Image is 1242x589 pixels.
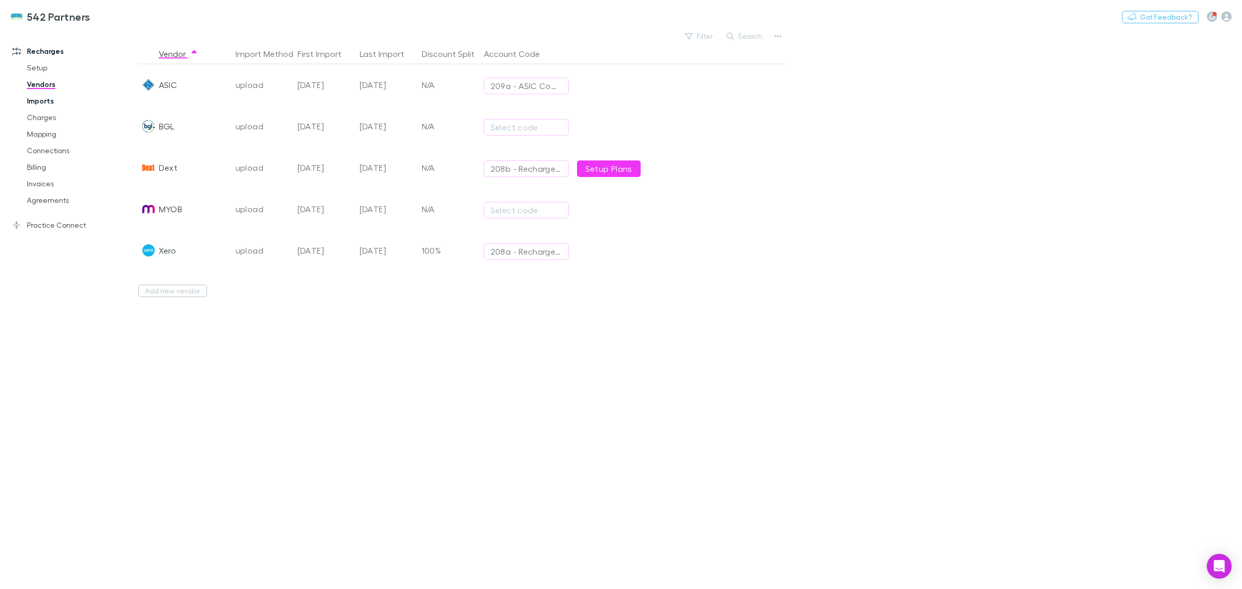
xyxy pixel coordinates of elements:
[293,188,356,230] div: [DATE]
[17,93,146,109] a: Imports
[356,106,418,147] div: [DATE]
[142,161,155,174] img: Dext's Logo
[159,147,178,188] div: Dext
[422,43,487,64] button: Discount Split
[2,217,146,233] a: Practice Connect
[491,121,562,134] div: Select code
[159,43,198,64] button: Vendor
[491,204,562,216] div: Select code
[142,79,155,91] img: ASIC's Logo
[27,10,91,23] h3: 542 Partners
[418,64,480,106] div: N/A
[235,64,289,106] div: upload
[577,160,641,177] a: Setup Plans
[484,43,552,64] button: Account Code
[418,147,480,188] div: N/A
[159,106,175,147] div: BGL
[418,106,480,147] div: N/A
[235,230,289,271] div: upload
[356,64,418,106] div: [DATE]
[17,126,146,142] a: Mapping
[484,119,569,136] button: Select code
[17,60,146,76] a: Setup
[491,80,562,92] div: 209a - ASIC Company Statement Fee Recharged
[138,285,207,297] button: Add new vendor
[491,163,562,175] div: 208b - Recharge of Dext Subscriptions
[17,192,146,209] a: Agreements
[235,43,306,64] button: Import Method
[491,245,562,258] div: 208a - Recharge of Xero Subscriptions
[293,230,356,271] div: [DATE]
[356,147,418,188] div: [DATE]
[293,106,356,147] div: [DATE]
[418,230,480,271] div: 100%
[4,4,97,29] a: 542 Partners
[356,230,418,271] div: [DATE]
[356,188,418,230] div: [DATE]
[142,203,155,215] img: MYOB's Logo
[1207,554,1232,579] div: Open Intercom Messenger
[17,159,146,175] a: Billing
[484,243,569,260] button: 208a - Recharge of Xero Subscriptions
[484,78,569,94] button: 209a - ASIC Company Statement Fee Recharged
[17,76,146,93] a: Vendors
[235,147,289,188] div: upload
[159,230,176,271] div: Xero
[1122,11,1199,23] button: Got Feedback?
[10,10,23,23] img: 542 Partners's Logo
[293,147,356,188] div: [DATE]
[17,109,146,126] a: Charges
[235,106,289,147] div: upload
[418,188,480,230] div: N/A
[17,175,146,192] a: Invoices
[680,30,719,42] button: Filter
[298,43,354,64] button: First Import
[293,64,356,106] div: [DATE]
[142,244,155,257] img: Xero's Logo
[159,64,177,106] div: ASIC
[721,30,768,42] button: Search
[360,43,417,64] button: Last Import
[142,120,155,132] img: BGL's Logo
[2,43,146,60] a: Recharges
[484,160,569,177] button: 208b - Recharge of Dext Subscriptions
[17,142,146,159] a: Connections
[484,202,569,218] button: Select code
[159,188,182,230] div: MYOB
[235,188,289,230] div: upload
